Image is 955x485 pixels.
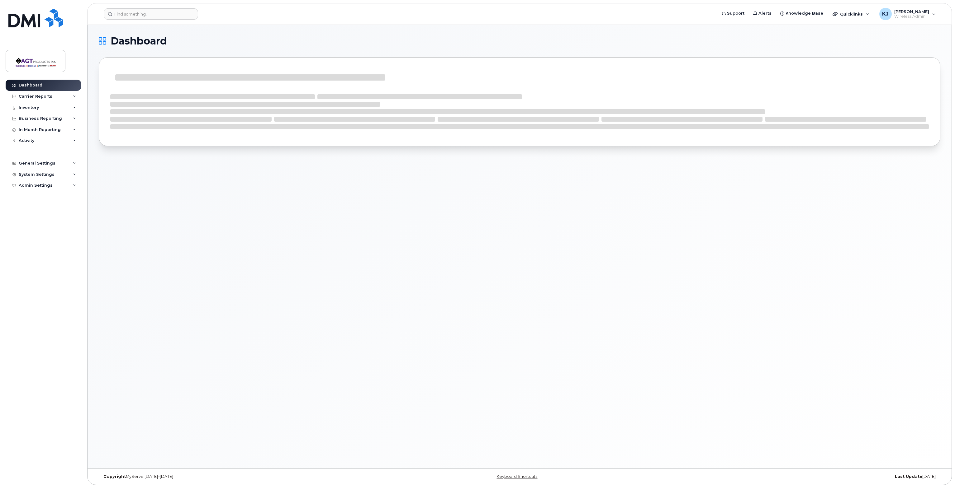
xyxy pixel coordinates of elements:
[660,474,940,479] div: [DATE]
[497,474,537,479] a: Keyboard Shortcuts
[895,474,922,479] strong: Last Update
[99,474,379,479] div: MyServe [DATE]–[DATE]
[103,474,126,479] strong: Copyright
[111,36,167,46] span: Dashboard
